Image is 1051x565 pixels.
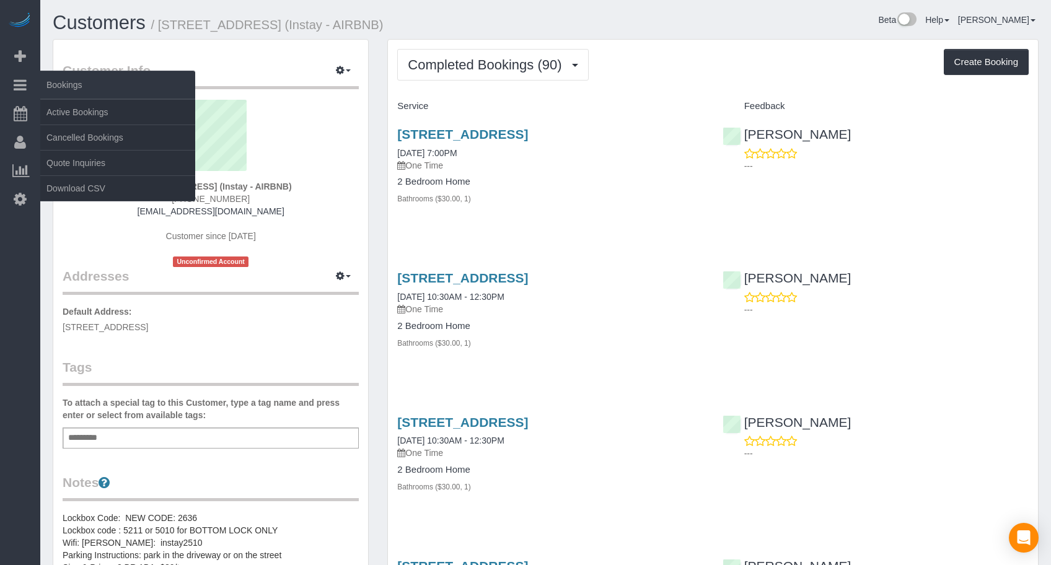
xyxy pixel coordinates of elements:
a: [EMAIL_ADDRESS][DOMAIN_NAME] [138,206,284,216]
div: Open Intercom Messenger [1009,523,1039,553]
label: To attach a special tag to this Customer, type a tag name and press enter or select from availabl... [63,396,359,421]
h4: Service [397,101,703,112]
p: --- [744,447,1029,460]
button: Completed Bookings (90) [397,49,588,81]
p: One Time [397,303,703,315]
span: Bookings [40,71,195,99]
span: Customer since [DATE] [166,231,256,241]
legend: Customer Info [63,61,359,89]
small: Bathrooms ($30.00, 1) [397,483,470,491]
a: Beta [878,15,917,25]
a: Customers [53,12,146,33]
a: [PERSON_NAME] [958,15,1036,25]
ul: Bookings [40,99,195,201]
a: Help [925,15,949,25]
a: [DATE] 7:00PM [397,148,457,158]
small: Bathrooms ($30.00, 1) [397,195,470,203]
a: [STREET_ADDRESS] [397,271,528,285]
span: [STREET_ADDRESS] [63,322,148,332]
a: Download CSV [40,176,195,201]
span: Unconfirmed Account [173,256,248,267]
a: Quote Inquiries [40,151,195,175]
h4: Feedback [723,101,1029,112]
span: Completed Bookings (90) [408,57,568,72]
h4: 2 Bedroom Home [397,177,703,187]
p: One Time [397,159,703,172]
a: [STREET_ADDRESS] [397,127,528,141]
a: [STREET_ADDRESS] [397,415,528,429]
a: [PERSON_NAME] [723,415,851,429]
img: New interface [896,12,917,28]
a: [DATE] 10:30AM - 12:30PM [397,292,504,302]
legend: Notes [63,473,359,501]
h4: 2 Bedroom Home [397,465,703,475]
p: One Time [397,447,703,459]
button: Create Booking [944,49,1029,75]
a: Active Bookings [40,100,195,125]
a: Cancelled Bookings [40,125,195,150]
p: --- [744,160,1029,172]
strong: [STREET_ADDRESS] (Instay - AIRBNB) [130,182,292,191]
small: Bathrooms ($30.00, 1) [397,339,470,348]
legend: Tags [63,358,359,386]
a: [DATE] 10:30AM - 12:30PM [397,436,504,445]
h4: 2 Bedroom Home [397,321,703,331]
span: [PHONE_NUMBER] [172,194,250,204]
a: [PERSON_NAME] [723,127,851,141]
img: Automaid Logo [7,12,32,30]
p: --- [744,304,1029,316]
a: [PERSON_NAME] [723,271,851,285]
label: Default Address: [63,305,132,318]
small: / [STREET_ADDRESS] (Instay - AIRBNB) [151,18,384,32]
